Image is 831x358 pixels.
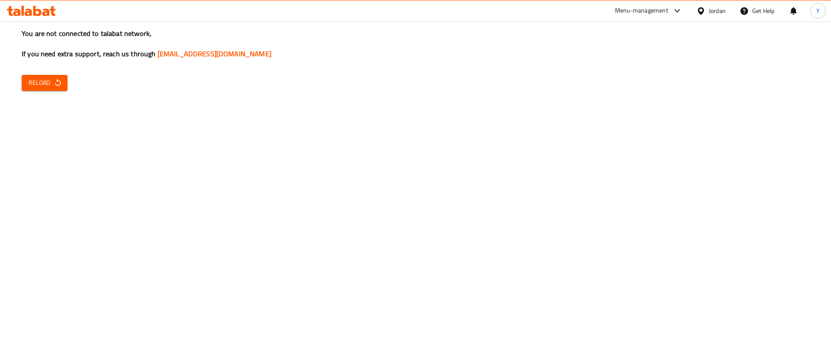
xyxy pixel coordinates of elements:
[29,77,61,88] span: Reload
[22,75,68,91] button: Reload
[615,6,668,16] div: Menu-management
[816,6,820,16] span: Y
[22,29,809,59] h3: You are not connected to talabat network, If you need extra support, reach us through
[158,47,271,60] a: [EMAIL_ADDRESS][DOMAIN_NAME]
[709,6,726,16] div: Jordan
